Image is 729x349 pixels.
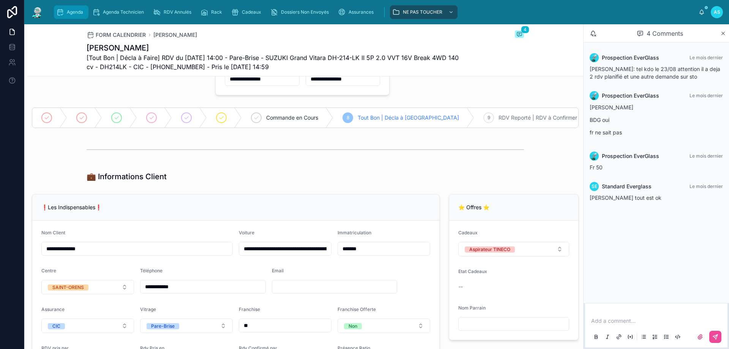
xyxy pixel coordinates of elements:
a: Dossiers Non Envoyés [268,5,334,19]
span: Prospection EverGlass [602,152,659,160]
span: FORM CALENDRIER [96,31,146,39]
span: Agenda [67,9,83,15]
span: Dossiers Non Envoyés [281,9,329,15]
div: scrollable content [50,4,699,21]
p: [PERSON_NAME] [590,103,723,111]
a: [PERSON_NAME] [153,31,197,39]
span: [PERSON_NAME] tout est ok [590,194,661,201]
p: fr ne sait pas [590,128,723,136]
button: 4 [515,30,524,39]
a: NE PAS TOUCHER [390,5,458,19]
span: Assurances [349,9,374,15]
span: AS [714,9,720,15]
span: Rack [211,9,222,15]
div: Aspirateur TINECO [469,246,510,253]
span: Centre [41,268,56,273]
span: Commande en Cours [266,114,318,122]
button: Select Button [41,280,134,294]
span: Prospection EverGlass [602,54,659,62]
a: Agenda Technicien [90,5,149,19]
button: Select Button [458,242,569,256]
span: ❗Les Indispensables❗ [41,204,102,210]
a: Assurances [336,5,379,19]
span: Nom Parrain [458,305,486,311]
h1: 💼 Informations Client [87,171,167,182]
img: App logo [30,6,44,18]
span: 9 [488,115,490,121]
a: Cadeaux [229,5,267,19]
span: SE [592,183,597,190]
button: Select Button [140,319,233,333]
button: Select Button [338,319,430,333]
a: Agenda [54,5,88,19]
span: [PERSON_NAME]: tel kdo le 23/08 attention il a deja 2 rdv planifié et une autre demande sur sto [590,66,720,80]
span: Téléphone [140,268,163,273]
span: Vitrage [140,306,156,312]
span: Cadeaux [242,9,261,15]
a: Rack [198,5,227,19]
span: Standard Everglass [602,183,652,190]
span: ⭐ Offres ⭐ [458,204,489,210]
span: RDV Annulés [164,9,191,15]
span: -- [458,283,463,291]
span: Cadeaux [458,230,478,235]
div: CIC [52,323,60,329]
p: BDG oui [590,116,723,124]
span: Le mois dernier [690,55,723,60]
span: 8 [347,115,349,121]
div: Pare-Brise [151,323,175,329]
span: Etat Cadeaux [458,268,487,274]
span: [Tout Bon | Décla à Faire] RDV du [DATE] 14:00 - Pare-Brise - SUZUKI Grand Vitara DH-214-LK II 5P... [87,53,467,71]
span: Agenda Technicien [103,9,144,15]
span: Le mois dernier [690,153,723,159]
span: Franchise Offerte [338,306,376,312]
span: Immatriculation [338,230,371,235]
h1: [PERSON_NAME] [87,43,467,53]
span: Assurance [41,306,65,312]
span: Prospection EverGlass [602,92,659,99]
span: Franchise [239,306,260,312]
span: Email [272,268,284,273]
span: Le mois dernier [690,93,723,98]
a: FORM CALENDRIER [87,31,146,39]
div: Non [349,323,357,329]
span: RDV Reporté | RDV à Confirmer [499,114,577,122]
span: Le mois dernier [690,183,723,189]
span: Voiture [239,230,254,235]
span: NE PAS TOUCHER [403,9,442,15]
div: SAINT-ORENS [52,284,84,291]
span: Nom Client [41,230,65,235]
span: Fr 50 [590,164,603,171]
button: Select Button [41,319,134,333]
span: 4 Comments [647,29,683,38]
a: RDV Annulés [151,5,197,19]
span: 4 [521,26,529,33]
span: Tout Bon | Décla à [GEOGRAPHIC_DATA] [358,114,459,122]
